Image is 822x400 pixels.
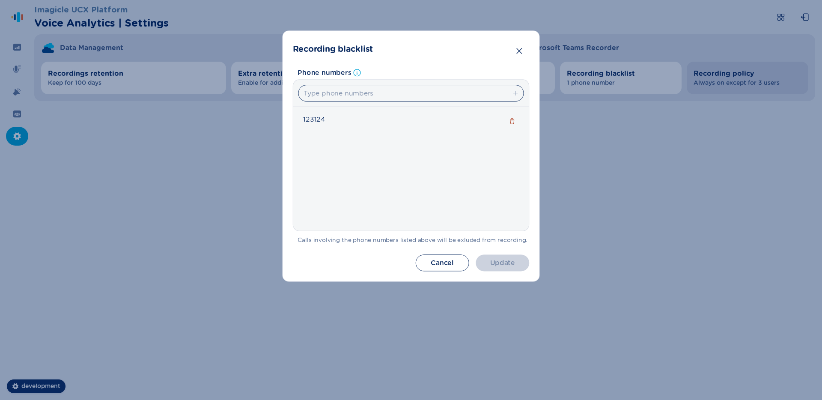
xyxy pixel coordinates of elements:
button: Close [511,42,527,59]
input: Type phone numbers [298,85,524,101]
button: Update [476,254,529,271]
span: Phone numbers [298,68,351,78]
button: Cancel [416,254,469,271]
span: 123124 [303,114,325,128]
button: integrationManagement.removeURL [506,114,519,128]
header: Recording blacklist [293,41,530,58]
span: Calls involving the phone numbers listed above will be exluded from recording. [298,236,529,245]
